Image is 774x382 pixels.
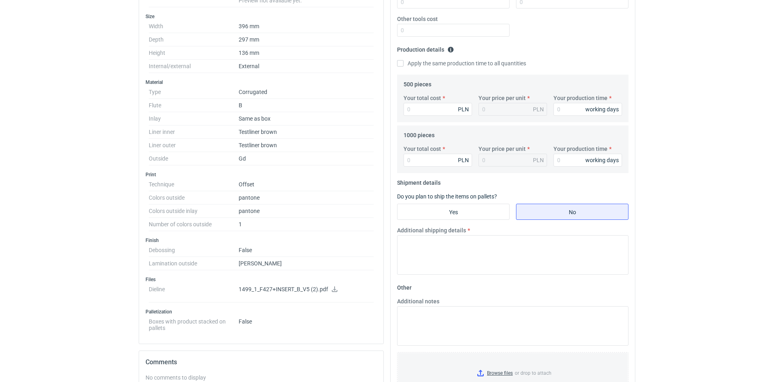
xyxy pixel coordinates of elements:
[516,204,628,220] label: No
[585,105,619,113] div: working days
[149,46,239,60] dt: Height
[149,244,239,257] dt: Debossing
[149,257,239,270] dt: Lamination outside
[458,105,469,113] div: PLN
[239,99,374,112] dd: B
[553,154,622,167] input: 0
[146,13,377,20] h3: Size
[239,286,374,293] p: 1499_1_F427+INSERT_B_V5 (2).pdf
[397,281,412,291] legend: Other
[397,297,439,305] label: Additional notes
[397,204,510,220] label: Yes
[149,125,239,139] dt: Liner inner
[397,15,438,23] label: Other tools cost
[149,99,239,112] dt: Flute
[397,176,441,186] legend: Shipment details
[239,20,374,33] dd: 396 mm
[146,357,377,367] h2: Comments
[239,244,374,257] dd: False
[149,178,239,191] dt: Technique
[397,226,466,234] label: Additional shipping details
[239,257,374,270] dd: [PERSON_NAME]
[239,152,374,165] dd: Gd
[149,33,239,46] dt: Depth
[239,86,374,99] dd: Corrugated
[239,178,374,191] dd: Offset
[149,139,239,152] dt: Liner outer
[146,79,377,86] h3: Material
[397,193,497,200] label: Do you plan to ship the items on pallets?
[239,46,374,60] dd: 136 mm
[146,374,377,382] div: No comments to display
[149,218,239,231] dt: Number of colors outside
[239,139,374,152] dd: Testliner brown
[239,315,374,331] dd: False
[404,154,472,167] input: 0
[397,43,454,53] legend: Production details
[239,191,374,205] dd: pantone
[149,283,239,303] dt: Dieline
[149,191,239,205] dt: Colors outside
[553,94,608,102] label: Your production time
[149,152,239,165] dt: Outside
[149,315,239,331] dt: Boxes with product stacked on pallets
[239,33,374,46] dd: 297 mm
[239,60,374,73] dd: External
[533,156,544,164] div: PLN
[479,145,526,153] label: Your price per unit
[585,156,619,164] div: working days
[149,112,239,125] dt: Inlay
[239,205,374,218] dd: pantone
[553,145,608,153] label: Your production time
[553,103,622,116] input: 0
[404,78,431,88] legend: 500 pieces
[479,94,526,102] label: Your price per unit
[146,309,377,315] h3: Palletization
[239,112,374,125] dd: Same as box
[404,94,441,102] label: Your total cost
[397,24,510,37] input: 0
[458,156,469,164] div: PLN
[149,20,239,33] dt: Width
[149,205,239,218] dt: Colors outside inlay
[146,237,377,244] h3: Finish
[149,60,239,73] dt: Internal/external
[239,125,374,139] dd: Testliner brown
[149,86,239,99] dt: Type
[404,129,435,138] legend: 1000 pieces
[404,145,441,153] label: Your total cost
[533,105,544,113] div: PLN
[146,171,377,178] h3: Print
[404,103,472,116] input: 0
[239,218,374,231] dd: 1
[146,276,377,283] h3: Files
[397,59,526,67] label: Apply the same production time to all quantities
